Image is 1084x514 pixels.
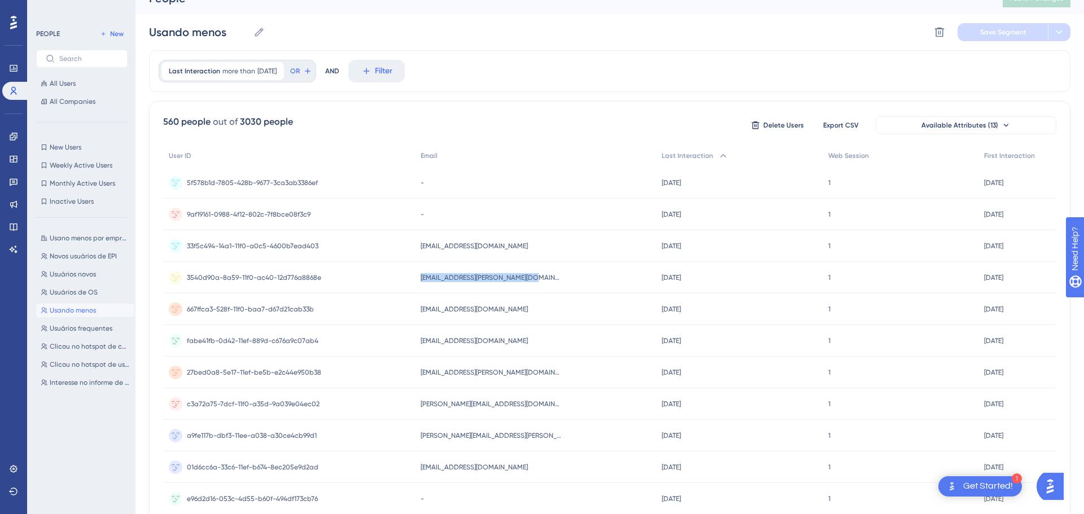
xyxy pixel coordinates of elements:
span: 3540d90a-8a59-11f0-ac40-12d776a8868e [187,273,321,282]
span: User ID [169,151,191,160]
button: Filter [348,60,405,82]
span: Interesse no informe de condição [PERSON_NAME] [50,378,130,387]
span: Usuários de OS [50,288,98,297]
span: 5f578b1d-7805-428b-9677-3ca3ab3386ef [187,178,318,187]
button: Export CSV [812,116,869,134]
span: Novos usuários de EPI [50,252,117,261]
span: [EMAIL_ADDRESS][PERSON_NAME][DOMAIN_NAME],[PERSON_NAME][DOMAIN_NAME][EMAIL_ADDRESS][PERSON_NAME][... [421,368,562,377]
time: [DATE] [984,210,1003,218]
span: 1 [828,210,831,219]
button: Clicou no hotspot de usuário [36,358,134,371]
button: All Companies [36,95,128,108]
span: Web Session [828,151,869,160]
time: [DATE] [662,274,681,282]
time: [DATE] [662,463,681,471]
time: [DATE] [662,179,681,187]
span: New Users [50,143,81,152]
button: Available Attributes (13) [876,116,1056,134]
span: 01d6cc6a-33c6-11ef-b674-8ec205e9d2ad [187,463,318,472]
time: [DATE] [662,368,681,376]
button: Usuários de OS [36,285,134,299]
time: [DATE] [662,242,681,250]
button: Clicou no hotspot de checklist personalizado [36,340,134,353]
button: Usano menos por empresa [36,231,134,245]
span: 1 [828,463,831,472]
time: [DATE] [984,368,1003,376]
span: 33f5c494-14a1-11f0-a0c5-4600b7ead403 [187,241,318,251]
span: Last Interaction [169,67,220,76]
time: [DATE] [984,337,1003,345]
button: Weekly Active Users [36,159,128,172]
time: [DATE] [984,305,1003,313]
span: Clicou no hotspot de checklist personalizado [50,342,130,351]
button: Save Segment [958,23,1048,41]
span: Email [421,151,438,160]
span: 1 [828,368,831,377]
span: Clicou no hotspot de usuário [50,360,130,369]
button: New [96,27,128,41]
div: Get Started! [963,480,1013,493]
time: [DATE] [662,432,681,440]
button: Usuários frequentes [36,322,134,335]
button: Monthly Active Users [36,177,128,190]
span: - [421,210,424,219]
span: [EMAIL_ADDRESS][PERSON_NAME][DOMAIN_NAME] [421,273,562,282]
span: Usuários novos [50,270,96,279]
span: 1 [828,336,831,345]
time: [DATE] [984,242,1003,250]
span: Need Help? [27,3,71,16]
span: [DATE] [257,67,277,76]
span: Last Interaction [662,151,713,160]
button: Interesse no informe de condição [PERSON_NAME] [36,376,134,389]
time: [DATE] [984,274,1003,282]
span: 27bed0a8-5e17-11ef-be5b-e2c44e950b38 [187,368,321,377]
button: All Users [36,77,128,90]
button: Inactive Users [36,195,128,208]
time: [DATE] [662,400,681,408]
span: a9fe117b-dbf3-11ee-a038-a30ce4cb99d1 [187,431,317,440]
button: Usuários novos [36,267,134,281]
time: [DATE] [662,495,681,503]
span: Monthly Active Users [50,179,115,188]
img: launcher-image-alternative-text [945,480,959,493]
iframe: UserGuiding AI Assistant Launcher [1037,469,1070,503]
span: Delete Users [763,121,804,130]
span: 1 [828,399,831,408]
span: [PERSON_NAME][EMAIL_ADDRESS][DOMAIN_NAME] [421,399,562,408]
span: Inactive Users [50,197,94,206]
div: Open Get Started! checklist, remaining modules: 1 [938,476,1022,497]
span: [EMAIL_ADDRESS][DOMAIN_NAME] [421,241,528,251]
input: Search [59,55,118,63]
span: 9af19161-0988-4f12-802c-7f8bce08f3c9 [187,210,311,219]
span: c3a72a75-7dcf-11f0-a35d-9a039e04ec02 [187,399,320,408]
time: [DATE] [984,179,1003,187]
span: [EMAIL_ADDRESS][DOMAIN_NAME] [421,336,528,345]
span: All Companies [50,97,95,106]
div: AND [325,60,339,82]
button: Usando menos [36,304,134,317]
span: Usuários frequentes [50,324,112,333]
time: [DATE] [662,305,681,313]
span: - [421,494,424,503]
span: [EMAIL_ADDRESS][DOMAIN_NAME] [421,463,528,472]
span: Filter [375,64,392,78]
span: Weekly Active Users [50,161,112,170]
span: OR [290,67,300,76]
button: OR [289,62,313,80]
span: fabe41fb-0d42-11ef-889d-c676a9c07ab4 [187,336,318,345]
span: 1 [828,431,831,440]
span: First Interaction [984,151,1035,160]
div: PEOPLE [36,29,60,38]
div: 560 people [163,115,211,129]
time: [DATE] [984,463,1003,471]
span: e96d2d16-053c-4d55-b60f-494df173cb76 [187,494,318,503]
span: All Users [50,79,76,88]
div: 1 [1012,473,1022,484]
time: [DATE] [984,495,1003,503]
button: New Users [36,140,128,154]
span: - [421,178,424,187]
span: 667ffca3-528f-11f0-baa7-d67d21cab33b [187,305,314,314]
time: [DATE] [662,337,681,345]
span: 1 [828,494,831,503]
